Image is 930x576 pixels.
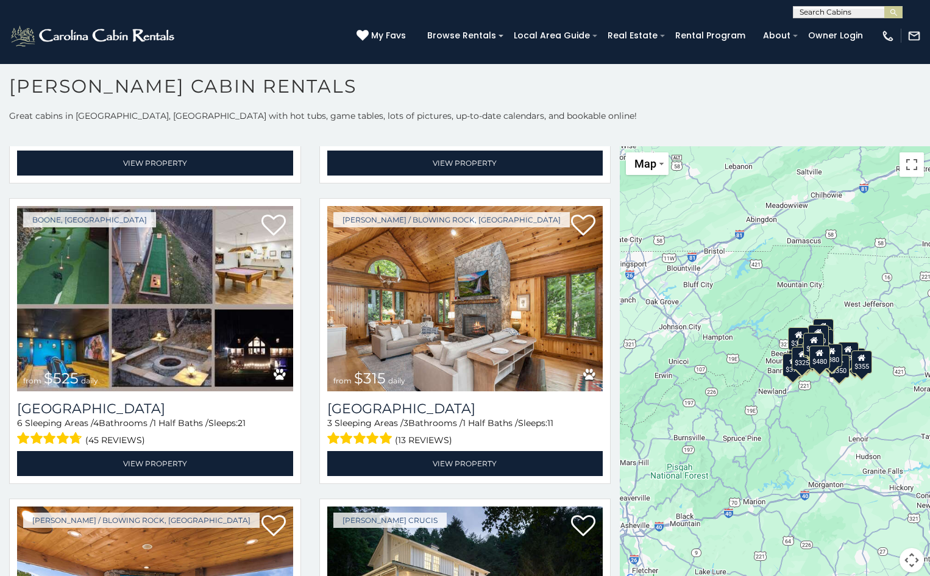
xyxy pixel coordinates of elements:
[85,432,145,448] span: (45 reviews)
[837,342,858,365] div: $930
[327,206,603,391] a: Chimney Island from $315 daily
[809,346,829,369] div: $315
[813,318,834,341] div: $525
[17,400,293,417] a: [GEOGRAPHIC_DATA]
[17,400,293,417] h3: Wildlife Manor
[333,212,570,227] a: [PERSON_NAME] / Blowing Rock, [GEOGRAPHIC_DATA]
[907,29,921,43] img: mail-regular-white.png
[792,346,812,369] div: $325
[327,400,603,417] a: [GEOGRAPHIC_DATA]
[463,418,518,428] span: 1 Half Baths /
[571,213,595,239] a: Add to favorites
[17,417,293,448] div: Sleeping Areas / Bathrooms / Sleeps:
[354,369,386,387] span: $315
[900,548,924,572] button: Map camera controls
[809,345,829,368] div: $480
[388,376,405,385] span: daily
[327,418,332,428] span: 3
[821,343,842,366] div: $380
[81,376,98,385] span: daily
[808,324,828,347] div: $320
[153,418,208,428] span: 1 Half Baths /
[900,152,924,177] button: Toggle fullscreen view
[395,432,452,448] span: (13 reviews)
[327,451,603,476] a: View Property
[421,26,502,45] a: Browse Rentals
[17,206,293,391] img: Wildlife Manor
[783,353,803,376] div: $375
[93,418,99,428] span: 4
[626,152,669,175] button: Change map style
[634,157,656,170] span: Map
[261,213,286,239] a: Add to favorites
[757,26,797,45] a: About
[357,29,409,43] a: My Favs
[327,417,603,448] div: Sleeping Areas / Bathrooms / Sleeps:
[23,376,41,385] span: from
[669,26,751,45] a: Rental Program
[17,206,293,391] a: Wildlife Manor from $525 daily
[23,513,260,528] a: [PERSON_NAME] / Blowing Rock, [GEOGRAPHIC_DATA]
[602,26,664,45] a: Real Estate
[327,206,603,391] img: Chimney Island
[327,151,603,176] a: View Property
[371,29,406,42] span: My Favs
[508,26,596,45] a: Local Area Guide
[851,350,872,374] div: $355
[261,514,286,539] a: Add to favorites
[802,26,869,45] a: Owner Login
[829,355,850,378] div: $350
[333,513,447,528] a: [PERSON_NAME] Crucis
[803,333,824,356] div: $349
[44,369,79,387] span: $525
[327,400,603,417] h3: Chimney Island
[23,212,156,227] a: Boone, [GEOGRAPHIC_DATA]
[9,24,178,48] img: White-1-2.png
[571,514,595,539] a: Add to favorites
[788,327,809,350] div: $305
[333,376,352,385] span: from
[238,418,246,428] span: 21
[881,29,895,43] img: phone-regular-white.png
[17,451,293,476] a: View Property
[547,418,553,428] span: 11
[403,418,408,428] span: 3
[17,151,293,176] a: View Property
[17,418,23,428] span: 6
